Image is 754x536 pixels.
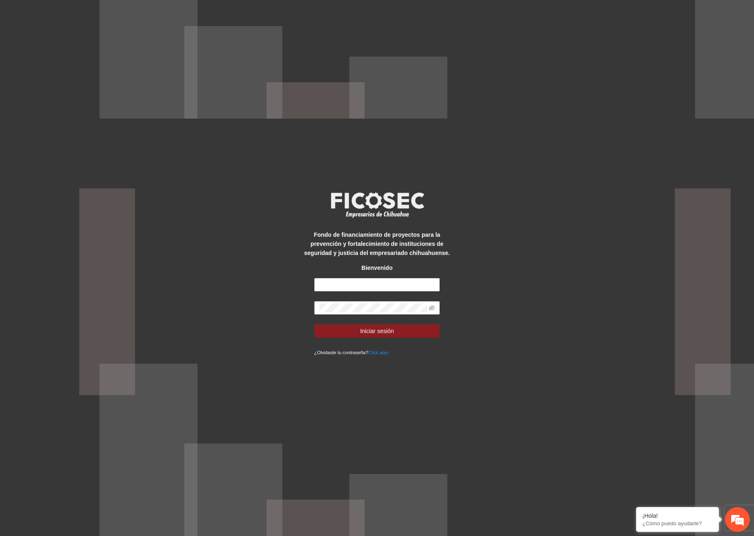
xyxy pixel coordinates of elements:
p: ¿Cómo puedo ayudarte? [642,520,713,526]
small: ¿Olvidaste tu contraseña? [314,350,388,355]
div: ¡Hola! [642,512,713,519]
strong: Bienvenido [361,264,393,271]
a: Click aqui [368,350,388,355]
img: logo [326,190,429,220]
button: Iniciar sesión [314,324,440,338]
span: Iniciar sesión [360,326,394,336]
strong: Fondo de financiamiento de proyectos para la prevención y fortalecimiento de instituciones de seg... [304,231,450,256]
span: eye-invisible [429,305,435,311]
